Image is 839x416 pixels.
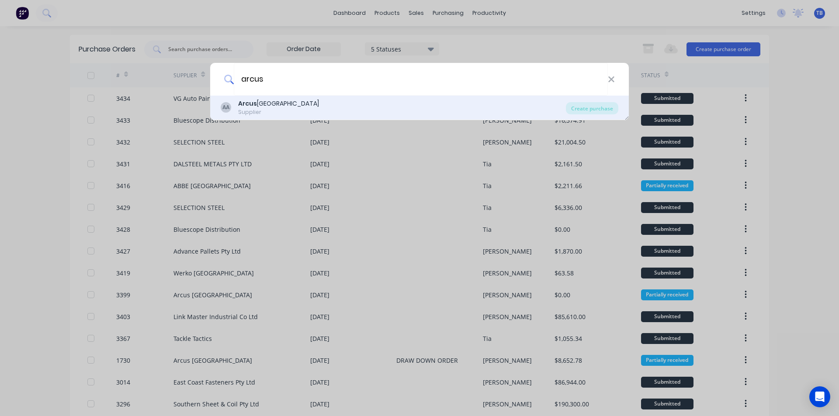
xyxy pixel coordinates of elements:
div: [GEOGRAPHIC_DATA] [238,99,319,108]
div: Supplier [238,108,319,116]
div: AA [221,102,231,113]
div: Open Intercom Messenger [809,386,830,407]
input: Enter a supplier name to create a new order... [234,63,608,96]
div: Create purchase [566,102,618,114]
b: Arcus [238,99,257,108]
